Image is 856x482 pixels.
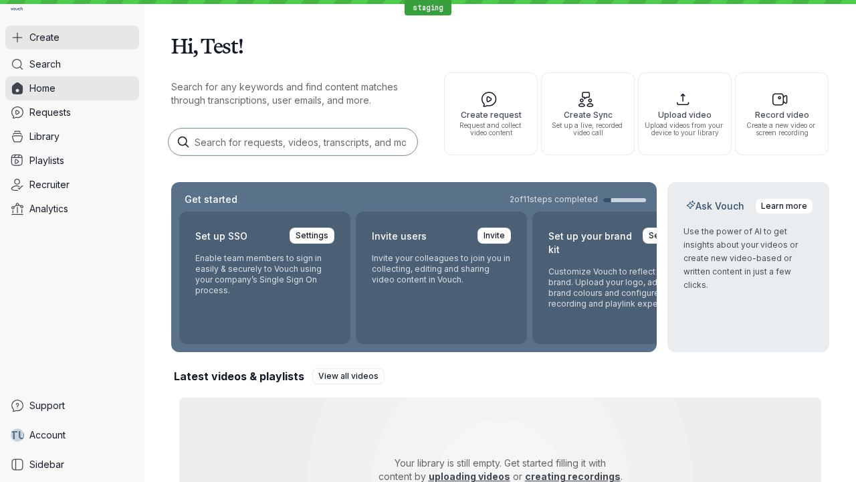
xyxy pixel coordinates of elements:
[5,125,139,149] a: Library
[174,369,304,384] h2: Latest videos & playlists
[29,399,65,412] span: Support
[29,428,66,442] span: Account
[5,149,139,173] a: Playlists
[477,228,511,244] a: Invite
[169,129,417,155] input: Search for requests, videos, transcripts, and more...
[5,100,139,125] a: Requests
[5,5,28,15] a: Go to homepage
[510,194,598,205] span: 2 of 11 steps completed
[429,471,510,482] a: uploading videos
[5,173,139,197] a: Recruiter
[29,130,60,143] span: Library
[683,199,747,213] h2: Ask Vouch
[29,458,64,471] span: Sidebar
[638,72,732,155] button: Upload videoUpload videos from your device to your library
[741,110,823,119] span: Record video
[450,110,532,119] span: Create request
[484,229,505,242] span: Invite
[444,72,538,155] button: Create requestRequest and collect video content
[29,202,68,216] span: Analytics
[755,198,813,214] a: Learn more
[312,368,385,384] a: View all videos
[547,110,629,119] span: Create Sync
[548,266,687,309] p: Customize Vouch to reflect your brand. Upload your logo, adjust brand colours and configure the r...
[5,197,139,221] a: Analytics
[171,27,829,64] h1: Hi, Test!
[548,228,635,258] h2: Set up your brand kit
[541,72,635,155] button: Create SyncSet up a live, recorded video call
[547,122,629,137] span: Set up a live, recorded video call
[290,228,334,244] a: Settings
[735,72,829,155] button: Record videoCreate a new video or screen recording
[29,58,61,71] span: Search
[372,228,427,245] h2: Invite users
[510,194,646,205] a: 2of11steps completed
[5,394,139,418] a: Support
[741,122,823,137] span: Create a new video or screen recording
[29,106,71,119] span: Requests
[683,225,813,292] p: Use the power of AI to get insights about your videos or create new video-based or written conten...
[372,253,511,285] p: Invite your colleagues to join you in collecting, editing and sharing video content in Vouch.
[29,31,60,44] span: Create
[182,193,240,206] h2: Get started
[171,80,420,107] p: Search for any keywords and find content matches through transcriptions, user emails, and more.
[296,229,328,242] span: Settings
[5,76,139,100] a: Home
[195,253,334,296] p: Enable team members to sign in easily & securely to Vouch using your company’s Single Sign On pro...
[761,199,807,213] span: Learn more
[5,453,139,477] a: Sidebar
[29,178,70,191] span: Recruiter
[10,428,18,442] span: T
[644,122,726,137] span: Upload videos from your device to your library
[643,228,687,244] a: Settings
[5,423,139,447] a: TUAccount
[525,471,621,482] a: creating recordings
[29,82,56,95] span: Home
[5,25,139,50] button: Create
[649,229,681,242] span: Settings
[195,228,247,245] h2: Set up SSO
[29,154,64,167] span: Playlists
[18,428,25,442] span: U
[318,370,379,383] span: View all videos
[5,52,139,76] a: Search
[450,122,532,137] span: Request and collect video content
[644,110,726,119] span: Upload video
